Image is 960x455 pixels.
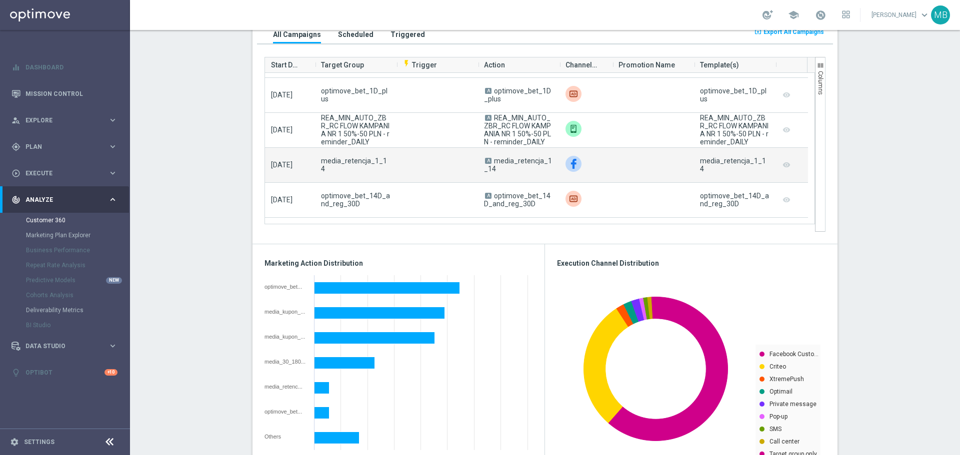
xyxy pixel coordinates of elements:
[271,126,292,134] span: [DATE]
[11,63,118,71] button: equalizer Dashboard
[565,191,581,207] img: Criteo
[25,117,108,123] span: Explore
[754,27,762,35] i: open_in_browser
[485,158,491,164] span: A
[11,142,20,151] i: gps_fixed
[11,169,118,177] button: play_circle_outline Execute keyboard_arrow_right
[11,169,108,178] div: Execute
[11,143,118,151] button: gps_fixed Plan keyboard_arrow_right
[264,334,307,340] div: media_kupon_15_365_dni
[11,90,118,98] div: Mission Control
[10,438,19,447] i: settings
[108,341,117,351] i: keyboard_arrow_right
[271,91,292,99] span: [DATE]
[26,213,129,228] div: Customer 360
[388,25,427,43] button: Triggered
[264,359,307,365] div: media_30_180_dni_STSPolityka
[769,376,804,383] text: XtremePush
[11,63,20,72] i: equalizer
[11,342,118,350] button: Data Studio keyboard_arrow_right
[11,116,20,125] i: person_search
[24,439,54,445] a: Settings
[11,368,20,377] i: lightbulb
[321,87,390,103] span: optimove_bet_1D_plus
[769,401,816,408] text: Private message
[484,157,552,173] span: media_retencja_1_14
[273,30,321,39] h3: All Campaigns
[485,115,491,121] span: A
[402,61,437,69] span: Trigger
[25,54,117,80] a: Dashboard
[321,192,390,208] span: optimove_bet_14D_and_reg_30D
[26,243,129,258] div: Business Performance
[264,284,307,290] div: optimove_bet_1D_plus
[769,388,792,395] text: Optimail
[11,116,118,124] button: person_search Explore keyboard_arrow_right
[618,55,675,75] span: Promotion Name
[565,121,581,137] img: XtremePush
[11,369,118,377] button: lightbulb Optibot +10
[700,114,769,146] div: REA_MIN_AUTO_ZBR_RC FLOW KAMPANIA NR 1 50%-50 PLN - reminder_DAILY
[484,114,551,146] span: REA_MIN_AUTO_ZBR_RC FLOW KAMPANIA NR 1 50%-50 PLN - reminder_DAILY
[25,170,108,176] span: Execute
[557,259,825,268] h3: Execution Channel Distribution
[700,157,769,173] div: media_retencja_1_14
[264,259,532,268] h3: Marketing Action Distribution
[11,195,20,204] i: track_changes
[11,80,117,107] div: Mission Control
[25,197,108,203] span: Analyze
[264,434,307,440] div: Others
[11,342,108,351] div: Data Studio
[321,55,364,75] span: Target Group
[565,55,598,75] span: Channel(s)
[565,156,581,172] img: Facebook Custom Audience
[106,277,122,284] div: NEW
[700,192,769,208] div: optimove_bet_14D_and_reg_30D
[931,5,950,24] div: MB
[11,359,117,386] div: Optibot
[108,142,117,151] i: keyboard_arrow_right
[484,55,505,75] span: Action
[390,30,425,39] h3: Triggered
[11,54,117,80] div: Dashboard
[25,359,104,386] a: Optibot
[25,80,117,107] a: Mission Control
[402,59,410,67] i: flash_on
[11,196,118,204] button: track_changes Analyze keyboard_arrow_right
[11,116,108,125] div: Explore
[11,169,20,178] i: play_circle_outline
[108,195,117,204] i: keyboard_arrow_right
[788,9,799,20] span: school
[769,413,787,420] text: Pop-up
[264,409,307,415] div: optimove_bet_14D_and_reg_30D
[264,384,307,390] div: media_retencja_1_14
[26,216,104,224] a: Customer 360
[26,228,129,243] div: Marketing Plan Explorer
[264,309,307,315] div: media_kupon_15_90_dni
[26,231,104,239] a: Marketing Plan Explorer
[485,193,491,199] span: A
[25,144,108,150] span: Plan
[321,157,390,173] span: media_retencja_1_14
[271,196,292,204] span: [DATE]
[484,87,551,103] span: optimove_bet_1D_plus
[817,71,824,95] span: Columns
[700,55,739,75] span: Template(s)
[919,9,930,20] span: keyboard_arrow_down
[769,426,781,433] text: SMS
[11,195,108,204] div: Analyze
[769,351,818,358] text: Facebook Custo…
[108,168,117,178] i: keyboard_arrow_right
[565,86,581,102] div: Criteo
[104,369,117,376] div: +10
[26,273,129,288] div: Predictive Models
[763,28,824,35] span: Export All Campaigns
